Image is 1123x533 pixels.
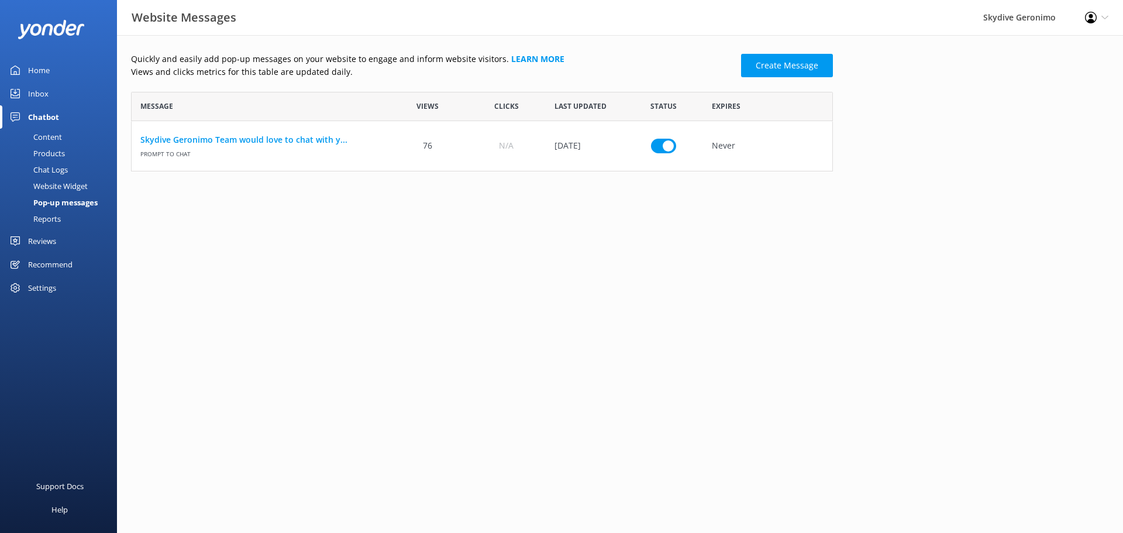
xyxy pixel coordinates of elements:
a: Create Message [741,54,833,77]
div: row [131,121,833,171]
div: Products [7,145,65,161]
a: Website Widget [7,178,117,194]
span: Message [140,101,173,112]
p: Quickly and easily add pop-up messages on your website to engage and inform website visitors. [131,53,734,66]
p: Views and clicks metrics for this table are updated daily. [131,66,734,78]
div: Website Widget [7,178,88,194]
a: Reports [7,211,117,227]
span: Views [416,101,439,112]
div: Chatbot [28,105,59,129]
a: Skydive Geronimo Team would love to chat with y... [140,133,380,146]
a: Learn more [511,53,564,64]
div: 76 [388,121,467,171]
span: Status [650,101,677,112]
div: Support Docs [36,474,84,498]
a: Pop-up messages [7,194,117,211]
a: Products [7,145,117,161]
div: Never [703,121,832,171]
div: Reports [7,211,61,227]
div: Home [28,59,50,82]
span: Clicks [494,101,519,112]
div: 23 Sep 2025 [546,121,624,171]
div: Help [51,498,68,521]
span: Prompt to Chat [140,146,380,159]
div: Inbox [28,82,49,105]
div: Pop-up messages [7,194,98,211]
div: Chat Logs [7,161,68,178]
h3: Website Messages [132,8,236,27]
span: Expires [712,101,740,112]
div: grid [131,121,833,171]
div: Settings [28,276,56,300]
div: Recommend [28,253,73,276]
a: Chat Logs [7,161,117,178]
div: Reviews [28,229,56,253]
img: yonder-white-logo.png [18,20,85,39]
a: Content [7,129,117,145]
div: Content [7,129,62,145]
span: Last updated [554,101,607,112]
span: N/A [499,139,514,152]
